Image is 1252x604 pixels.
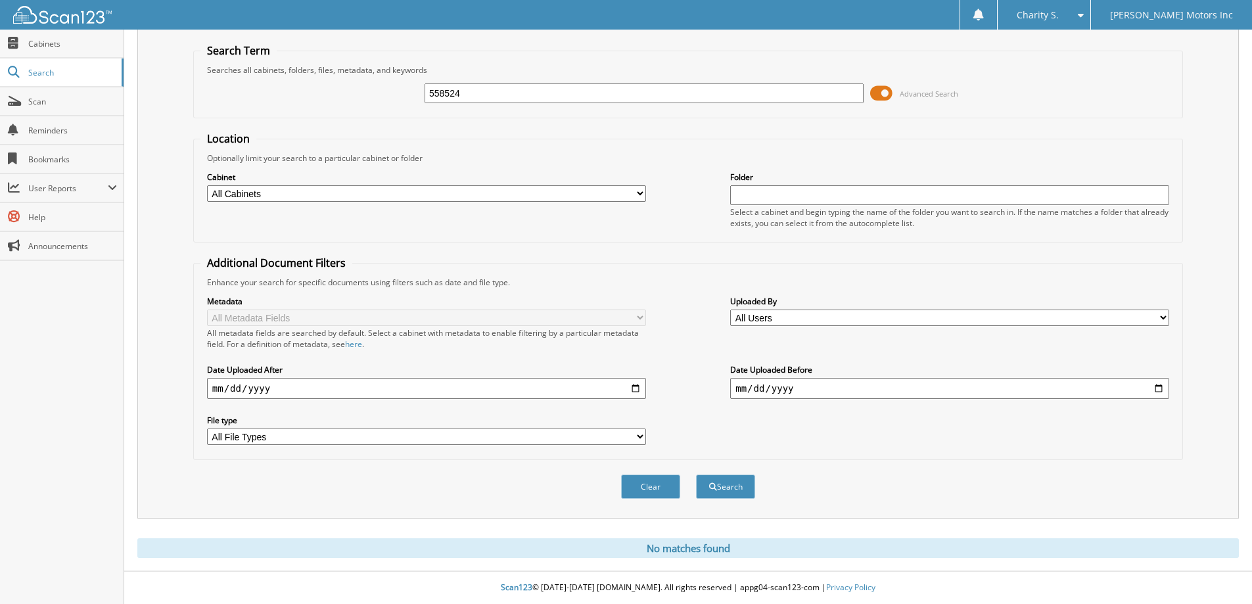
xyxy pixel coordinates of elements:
input: start [207,378,646,399]
div: Enhance your search for specific documents using filters such as date and file type. [200,277,1176,288]
button: Clear [621,475,680,499]
label: File type [207,415,646,426]
span: Search [28,67,115,78]
div: Searches all cabinets, folders, files, metadata, and keywords [200,64,1176,76]
span: [PERSON_NAME] Motors Inc [1110,11,1233,19]
span: Announcements [28,241,117,252]
a: Privacy Policy [826,582,875,593]
label: Metadata [207,296,646,307]
label: Date Uploaded Before [730,364,1169,375]
div: All metadata fields are searched by default. Select a cabinet with metadata to enable filtering b... [207,327,646,350]
span: Help [28,212,117,223]
button: Search [696,475,755,499]
div: Select a cabinet and begin typing the name of the folder you want to search in. If the name match... [730,206,1169,229]
iframe: Chat Widget [1186,541,1252,604]
label: Folder [730,172,1169,183]
div: Optionally limit your search to a particular cabinet or folder [200,152,1176,164]
span: Advanced Search [900,89,958,99]
label: Date Uploaded After [207,364,646,375]
span: Cabinets [28,38,117,49]
img: scan123-logo-white.svg [13,6,112,24]
span: Reminders [28,125,117,136]
legend: Search Term [200,43,277,58]
span: Scan123 [501,582,532,593]
div: © [DATE]-[DATE] [DOMAIN_NAME]. All rights reserved | appg04-scan123-com | [124,572,1252,604]
legend: Location [200,131,256,146]
span: Bookmarks [28,154,117,165]
span: Charity S. [1017,11,1059,19]
legend: Additional Document Filters [200,256,352,270]
a: here [345,338,362,350]
div: No matches found [137,538,1239,558]
label: Cabinet [207,172,646,183]
input: end [730,378,1169,399]
span: User Reports [28,183,108,194]
label: Uploaded By [730,296,1169,307]
span: Scan [28,96,117,107]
